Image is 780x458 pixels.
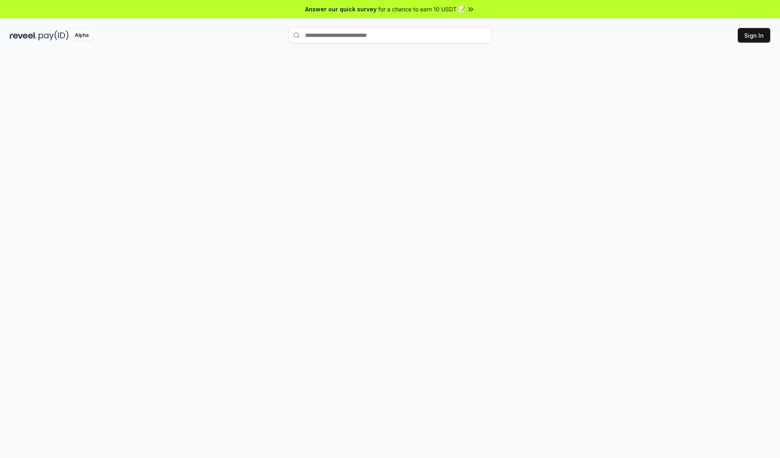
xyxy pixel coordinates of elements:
img: pay_id [39,30,69,41]
span: Answer our quick survey [305,5,377,13]
img: reveel_dark [10,30,37,41]
button: Sign In [738,28,770,43]
span: for a chance to earn 10 USDT 📝 [378,5,465,13]
div: Alpha [70,30,93,41]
